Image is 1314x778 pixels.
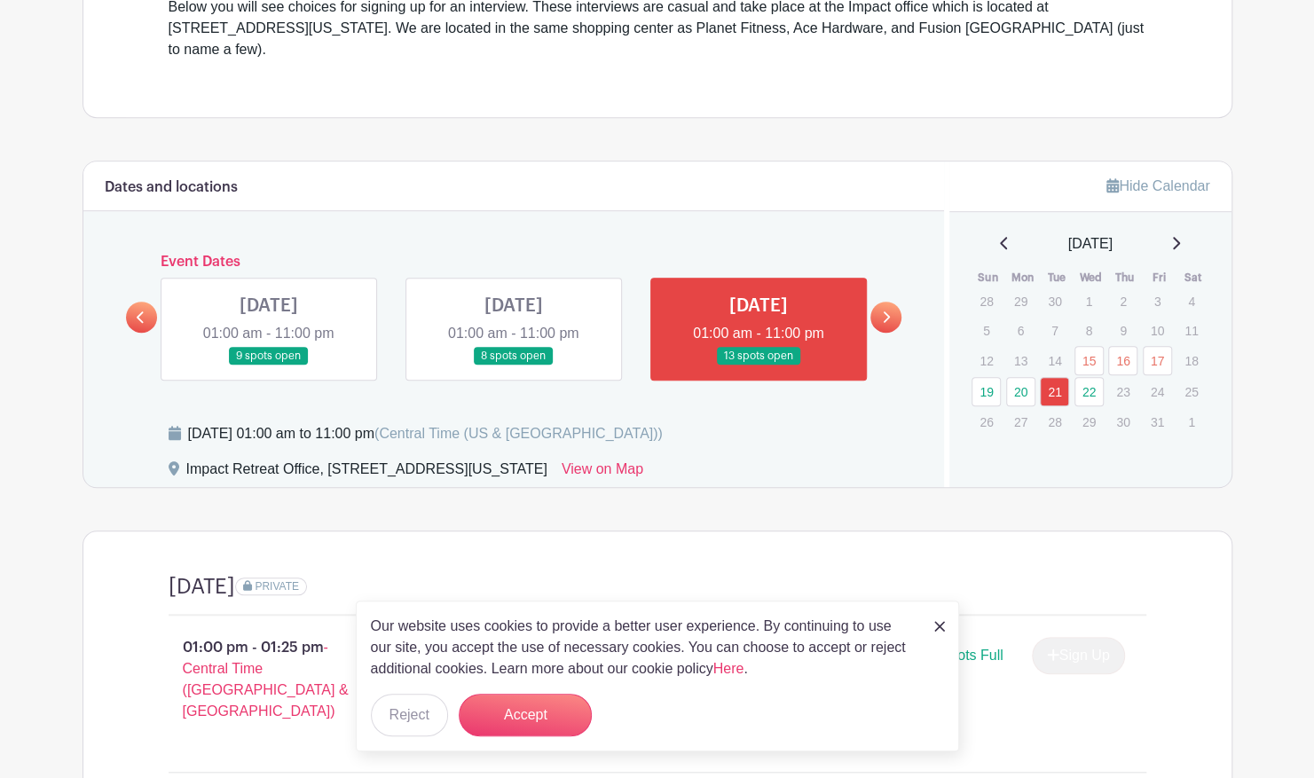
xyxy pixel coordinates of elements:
[371,616,916,680] p: Our website uses cookies to provide a better user experience. By continuing to use our site, you ...
[562,459,643,487] a: View on Map
[1074,287,1104,315] p: 1
[1108,378,1137,405] p: 23
[186,459,547,487] div: Impact Retreat Office, [STREET_ADDRESS][US_STATE]
[1006,287,1035,315] p: 29
[971,269,1005,287] th: Sun
[934,621,945,632] img: close_button-5f87c8562297e5c2d7936805f587ecaba9071eb48480494691a3f1689db116b3.svg
[1074,317,1104,344] p: 8
[1106,178,1209,193] a: Hide Calendar
[1176,317,1206,344] p: 11
[972,377,1001,406] a: 19
[1108,317,1137,344] p: 9
[1143,408,1172,436] p: 31
[1143,346,1172,375] a: 17
[183,640,349,719] span: - Central Time ([GEOGRAPHIC_DATA] & [GEOGRAPHIC_DATA])
[1108,346,1137,375] a: 16
[1142,269,1176,287] th: Fri
[1068,233,1113,255] span: [DATE]
[972,408,1001,436] p: 26
[1176,269,1210,287] th: Sat
[1006,347,1035,374] p: 13
[459,694,592,736] button: Accept
[1006,377,1035,406] a: 20
[972,287,1001,315] p: 28
[1040,408,1069,436] p: 28
[188,423,663,444] div: [DATE] 01:00 am to 11:00 pm
[1040,377,1069,406] a: 21
[1040,347,1069,374] p: 14
[1143,317,1172,344] p: 10
[1176,287,1206,315] p: 4
[1074,269,1108,287] th: Wed
[157,254,871,271] h6: Event Dates
[1108,408,1137,436] p: 30
[1040,317,1069,344] p: 7
[374,426,663,441] span: (Central Time (US & [GEOGRAPHIC_DATA]))
[1107,269,1142,287] th: Thu
[1039,269,1074,287] th: Tue
[1176,408,1206,436] p: 1
[1143,378,1172,405] p: 24
[105,179,238,196] h6: Dates and locations
[169,574,235,600] h4: [DATE]
[1108,287,1137,315] p: 2
[1176,347,1206,374] p: 18
[940,648,1003,663] span: Spots Full
[713,661,744,676] a: Here
[1006,317,1035,344] p: 6
[1005,269,1040,287] th: Mon
[1074,408,1104,436] p: 29
[972,347,1001,374] p: 12
[371,694,448,736] button: Reject
[1176,378,1206,405] p: 25
[1074,346,1104,375] a: 15
[140,630,399,729] p: 01:00 pm - 01:25 pm
[1074,377,1104,406] a: 22
[1006,408,1035,436] p: 27
[1040,287,1069,315] p: 30
[972,317,1001,344] p: 5
[255,580,299,593] span: PRIVATE
[1143,287,1172,315] p: 3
